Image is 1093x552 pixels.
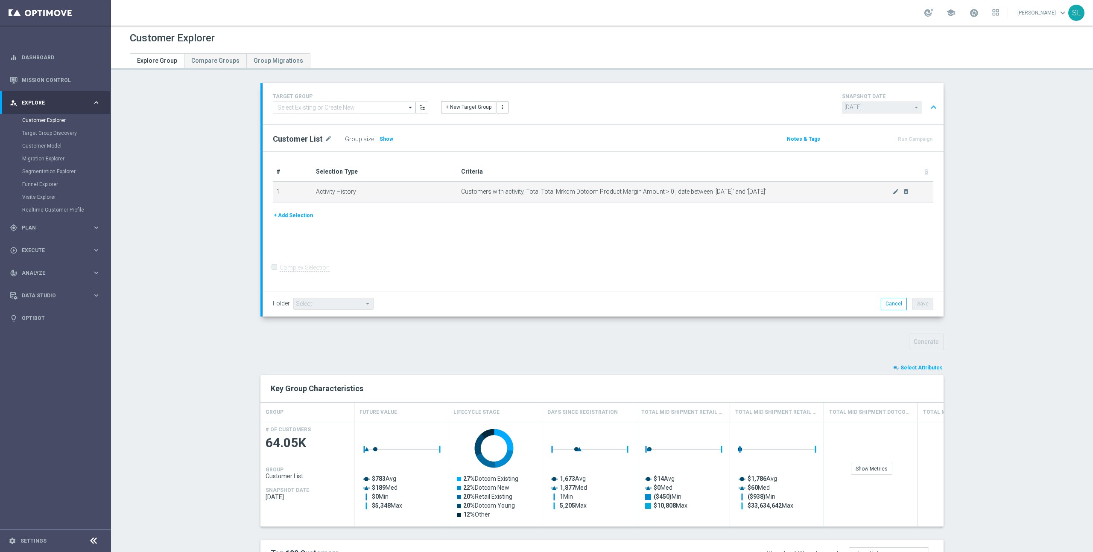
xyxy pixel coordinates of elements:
div: Execute [10,247,92,254]
text: Other [463,511,490,518]
a: Mission Control [22,69,100,91]
label: Complex Selection [280,264,330,272]
tspan: 1 [560,493,563,500]
h4: GROUP [266,467,283,473]
span: Explore Group [137,57,177,64]
h4: Total Mid Shipment Retail Transaction Amount, Last Month [641,405,725,420]
i: keyboard_arrow_right [92,246,100,254]
span: Data Studio [22,293,92,298]
button: Save [912,298,933,310]
ul: Tabs [130,53,310,68]
span: Compare Groups [191,57,240,64]
span: Execute [22,248,92,253]
button: Notes & Tags [786,134,821,144]
div: Press SPACE to select this row. [260,422,354,526]
text: Min [654,493,681,500]
div: Analyze [10,269,92,277]
a: Realtime Customer Profile [22,206,89,213]
a: Migration Explorer [22,155,89,162]
div: Funnel Explorer [22,178,110,191]
td: Activity History [313,182,458,203]
div: Realtime Customer Profile [22,203,110,216]
text: Max [748,502,793,509]
label: Group size [345,136,374,143]
span: Select Attributes [900,365,943,371]
tspan: $0 [372,493,379,500]
tspan: 27% [463,475,475,482]
button: gps_fixed Plan keyboard_arrow_right [9,224,101,231]
h4: Future Value [359,405,397,420]
i: equalizer [10,54,18,61]
tspan: $14 [654,475,664,482]
button: Data Studio keyboard_arrow_right [9,292,101,299]
a: Dashboard [22,46,100,69]
div: track_changes Analyze keyboard_arrow_right [9,270,101,276]
tspan: 1,877 [560,484,575,491]
a: Segmentation Explorer [22,168,89,175]
text: Avg [748,475,777,482]
h4: Days Since Registration [547,405,618,420]
text: Max [654,502,687,509]
h4: SNAPSHOT DATE [842,93,940,99]
button: equalizer Dashboard [9,54,101,61]
tspan: $33,634,642 [748,502,782,509]
i: lightbulb [10,314,18,322]
h4: Total Mid Shipment Dotcom Transaction Amount [829,405,912,420]
tspan: $60 [748,484,758,491]
i: more_vert [500,104,506,110]
text: Dotcom Existing [463,475,518,482]
h4: TARGET GROUP [273,93,428,99]
div: Plan [10,224,92,232]
button: expand_less [927,99,940,116]
text: Min [372,493,389,500]
i: keyboard_arrow_right [92,224,100,232]
input: Select Existing or Create New [273,102,415,113]
div: Data Studio [10,292,92,299]
div: SL [1068,5,1084,21]
text: Dotcom Young [463,502,515,509]
i: delete_forever [903,188,909,195]
button: person_search Explore keyboard_arrow_right [9,99,101,106]
div: Dashboard [10,46,100,69]
i: keyboard_arrow_right [92,291,100,299]
text: Med [372,484,397,491]
h4: SNAPSHOT DATE [266,487,309,493]
i: mode_edit [892,188,899,195]
text: Med [560,484,587,491]
td: 1 [273,182,313,203]
h4: GROUP [266,405,283,420]
i: keyboard_arrow_right [92,99,100,107]
h4: # OF CUSTOMERS [266,427,311,433]
button: Cancel [881,298,907,310]
tspan: $783 [372,475,386,482]
button: Generate [909,334,944,350]
i: track_changes [10,269,18,277]
tspan: $0 [654,484,660,491]
div: TARGET GROUP arrow_drop_down + New Target Group more_vert SNAPSHOT DATE arrow_drop_down expand_less [273,91,933,116]
span: Group Migrations [254,57,303,64]
tspan: 12% [463,511,475,518]
tspan: $189 [372,484,386,491]
tspan: ($450) [654,493,672,500]
i: playlist_add_check [893,365,899,371]
tspan: 5,205 [560,502,575,509]
i: keyboard_arrow_right [92,269,100,277]
i: arrow_drop_down [406,102,415,113]
text: Retail Existing [463,493,512,500]
span: Show [380,136,393,142]
i: person_search [10,99,18,107]
text: Med [748,484,770,491]
text: Avg [560,475,586,482]
tspan: ($938) [748,493,766,500]
button: + Add Selection [273,211,314,220]
h4: Total Mid Shipment Retail Transaction Amount [735,405,818,420]
tspan: 22% [463,484,475,491]
button: Mission Control [9,77,101,84]
button: play_circle_outline Execute keyboard_arrow_right [9,247,101,254]
label: Folder [273,300,290,307]
div: Explore [10,99,92,107]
